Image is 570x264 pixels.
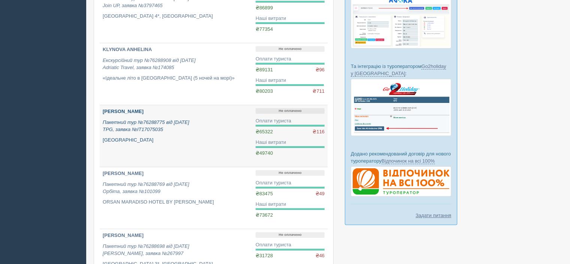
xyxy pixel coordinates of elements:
span: ₴31728 [256,253,273,258]
span: ₴96 [316,66,325,74]
div: Оплати туриста [256,118,325,125]
div: Оплати туриста [256,180,325,187]
p: «Ідеальне літо в [GEOGRAPHIC_DATA] (5 ночей на морі)» [103,75,250,82]
span: ₴89131 [256,67,273,72]
p: Не оплачено [256,108,325,114]
b: KLYNOVA ANHELINA [103,47,152,52]
b: [PERSON_NAME] [103,109,144,114]
div: Оплати туриста [256,56,325,63]
img: go2holiday-bookings-crm-for-travel-agency.png [351,79,451,136]
span: ₴65322 [256,129,273,134]
span: ₴83475 [256,191,273,196]
span: ₴116 [313,128,325,136]
div: Наші витрати [256,77,325,84]
a: Відпочинок на всі 100% [381,158,435,164]
p: Не оплачено [256,46,325,52]
p: Не оплачено [256,232,325,238]
img: %D0%B4%D0%BE%D0%B3%D0%BE%D0%B2%D1%96%D1%80-%D0%B2%D1%96%D0%B4%D0%BF%D0%BE%D1%87%D0%B8%D0%BD%D0%BE... [351,166,451,196]
a: [PERSON_NAME] Пакетний тур №76288769 від [DATE]Орбіта, заявка №101099 ORSAN MARADISO HOTEL BY [PE... [100,167,253,229]
span: ₴49 [316,190,325,198]
div: Оплати туриста [256,241,325,249]
span: ₴73672 [256,212,273,218]
span: ₴49740 [256,150,273,156]
span: ₴46 [316,252,325,259]
b: [PERSON_NAME] [103,232,144,238]
p: Та інтеграцію із туроператором : [351,63,451,77]
div: Наші витрати [256,201,325,208]
p: [GEOGRAPHIC_DATA] [103,137,250,144]
p: Додано рекомендований договір для нового туроператору [351,150,451,164]
span: ₴80203 [256,88,273,94]
a: Задати питання [416,212,451,219]
i: Пакетний тур №76288775 від [DATE] TPG, заявка №IT17075035 [103,119,189,132]
i: Пакетний тур №76288698 від [DATE] [PERSON_NAME], заявка №267997 [103,243,189,256]
span: ₴86899 [256,5,273,11]
span: ₴711 [313,88,325,95]
b: [PERSON_NAME] [103,170,144,176]
p: ORSAN MARADISO HOTEL BY [PERSON_NAME] [103,199,250,206]
i: Екскурсійний тур №76288908 від [DATE] Adriatic Travel, заявка №174085 [103,57,196,70]
i: Пакетний тур №76288769 від [DATE] Орбіта, заявка №101099 [103,181,189,194]
a: KLYNOVA ANHELINA Екскурсійний тур №76288908 від [DATE]Adriatic Travel, заявка №174085 «Ідеальне л... [100,43,253,105]
a: [PERSON_NAME] Пакетний тур №76288775 від [DATE]TPG, заявка №IT17075035 [GEOGRAPHIC_DATA] [100,105,253,167]
div: Наші витрати [256,15,325,22]
p: Не оплачено [256,170,325,176]
div: Наші витрати [256,139,325,146]
span: ₴77354 [256,26,273,32]
p: [GEOGRAPHIC_DATA] 4*, [GEOGRAPHIC_DATA] [103,13,250,20]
